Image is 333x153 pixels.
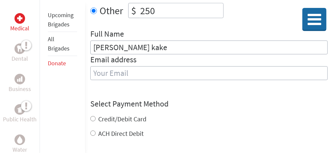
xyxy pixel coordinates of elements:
[3,104,37,124] a: Public HealthPublic Health
[48,59,66,67] a: Donate
[17,16,22,21] img: Medical
[12,44,28,63] a: DentalDental
[10,13,29,33] a: MedicalMedical
[48,32,77,56] li: All Brigades
[9,74,31,94] a: BusinessBusiness
[48,11,74,28] a: Upcoming Brigades
[17,136,22,143] img: Water
[90,66,328,80] input: Your Email
[48,8,77,32] li: Upcoming Brigades
[17,106,22,113] img: Public Health
[139,3,223,18] input: Enter Amount
[12,54,28,63] p: Dental
[48,56,77,71] li: Donate
[129,3,139,18] div: $
[90,41,328,54] input: Enter Full Name
[15,135,25,145] div: Water
[15,74,25,84] div: Business
[90,29,124,41] label: Full Name
[98,129,144,138] label: ACH Direct Debit
[98,115,146,123] label: Credit/Debit Card
[17,46,22,52] img: Dental
[15,13,25,24] div: Medical
[9,84,31,94] p: Business
[10,24,29,33] p: Medical
[100,3,123,18] label: Other
[15,104,25,115] div: Public Health
[17,76,22,82] img: Business
[3,115,37,124] p: Public Health
[90,54,136,66] label: Email address
[48,35,70,52] a: All Brigades
[15,44,25,54] div: Dental
[90,99,328,109] h4: Select Payment Method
